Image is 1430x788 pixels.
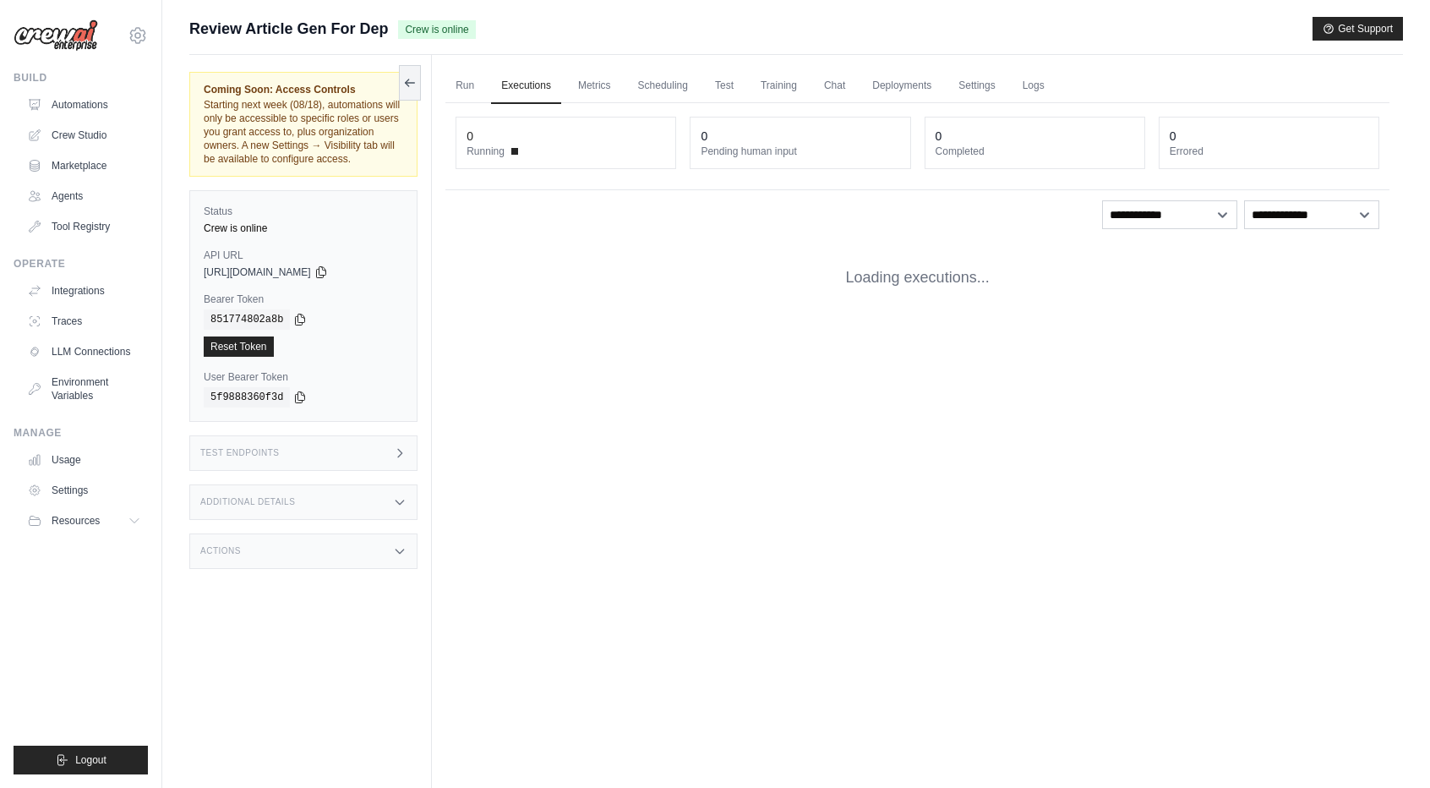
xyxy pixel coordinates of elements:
dt: Errored [1170,145,1368,158]
button: Resources [20,507,148,534]
div: Crew is online [204,222,403,235]
div: Operate [14,257,148,271]
a: Chat [814,68,855,104]
a: Usage [20,446,148,473]
label: User Bearer Token [204,370,403,384]
span: Coming Soon: Access Controls [204,83,403,96]
span: Review Article Gen For Dep [189,17,388,41]
div: 0 [467,128,473,145]
a: LLM Connections [20,338,148,365]
code: 5f9888360f3d [204,387,290,408]
div: 0 [936,128,942,145]
h3: Actions [200,546,241,556]
a: Training [750,68,807,104]
div: Manage [14,426,148,440]
span: [URL][DOMAIN_NAME] [204,265,311,279]
label: Bearer Token [204,293,403,306]
a: Executions [491,68,561,104]
button: Get Support [1313,17,1403,41]
label: Status [204,205,403,218]
a: Integrations [20,277,148,304]
a: Metrics [568,68,621,104]
span: Starting next week (08/18), automations will only be accessible to specific roles or users you gr... [204,99,400,165]
a: Reset Token [204,337,274,357]
h3: Test Endpoints [200,448,280,458]
span: Crew is online [398,20,475,39]
a: Logs [1012,68,1055,104]
a: Deployments [862,68,942,104]
a: Automations [20,91,148,118]
a: Settings [20,477,148,504]
a: Run [445,68,484,104]
a: Tool Registry [20,213,148,240]
a: Environment Variables [20,369,148,409]
span: Running [467,145,505,158]
dt: Pending human input [701,145,899,158]
button: Logout [14,746,148,774]
div: 0 [701,128,707,145]
a: Settings [948,68,1005,104]
span: Resources [52,514,100,528]
a: Traces [20,308,148,335]
div: 0 [1170,128,1176,145]
div: Loading executions... [445,239,1389,316]
img: Logo [14,19,98,52]
h3: Additional Details [200,497,295,507]
div: Build [14,71,148,85]
a: Test [705,68,744,104]
a: Marketplace [20,152,148,179]
a: Scheduling [628,68,698,104]
a: Agents [20,183,148,210]
code: 851774802a8b [204,309,290,330]
label: API URL [204,249,403,262]
span: Logout [75,753,106,767]
a: Crew Studio [20,122,148,149]
dt: Completed [936,145,1134,158]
